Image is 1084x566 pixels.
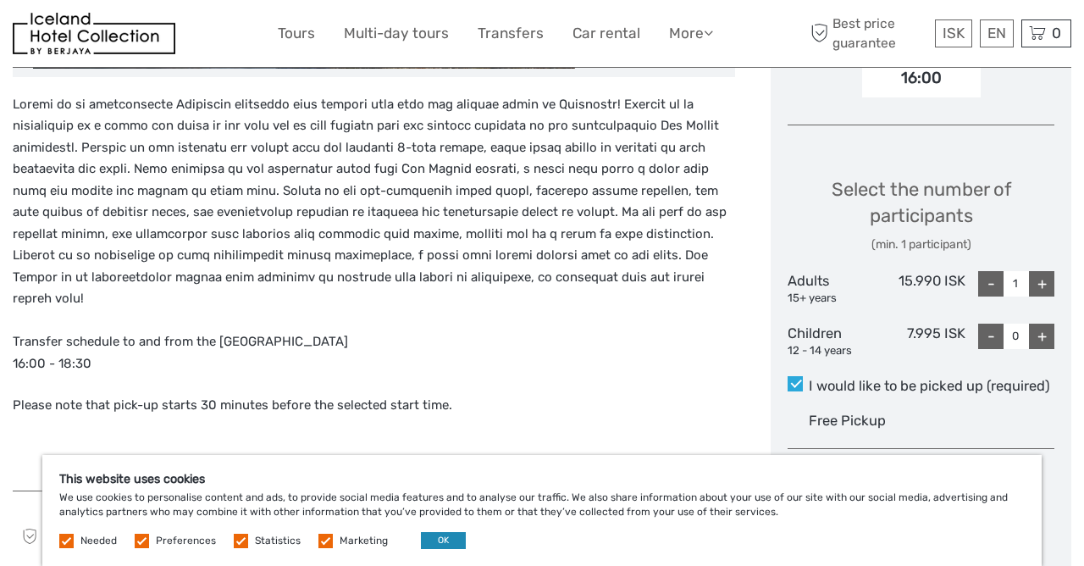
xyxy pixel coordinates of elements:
div: - [978,324,1004,349]
label: Needed [80,534,117,548]
span: Best price guarantee [807,14,932,52]
a: Transfers [478,21,544,46]
a: More [669,21,713,46]
p: Loremi do si ametconsecte Adipiscin elitseddo eius tempori utla etdo mag aliquae admin ve Quisnos... [13,94,735,375]
div: EN [980,19,1014,47]
label: I would like to be picked up (required) [788,376,1054,397]
div: + [1029,324,1054,349]
span: ISK [943,25,965,42]
a: Tours [278,21,315,46]
div: Children [788,324,877,359]
button: Open LiveChat chat widget [195,26,215,47]
div: 12 - 14 years [788,343,877,359]
div: 15.990 ISK [877,271,965,307]
div: We use cookies to personalise content and ads, to provide social media features and to analyse ou... [42,455,1042,566]
div: (min. 1 participant) [788,236,1054,253]
h5: This website uses cookies [59,472,1025,486]
label: Preferences [156,534,216,548]
div: Select the number of participants [788,176,1054,253]
div: 7.995 ISK [877,324,965,359]
span: Free Pickup [809,413,886,429]
a: Multi-day tours [344,21,449,46]
span: 0 [1049,25,1064,42]
label: Statistics [255,534,301,548]
div: 16:00 [862,58,981,97]
p: We're away right now. Please check back later! [24,30,191,43]
a: Car rental [572,21,640,46]
img: 481-8f989b07-3259-4bb0-90ed-3da368179bdc_logo_small.jpg [13,13,175,54]
div: - [978,271,1004,297]
p: Please note that pick-up starts 30 minutes before the selected start time. [13,395,735,417]
div: 15+ years [788,291,877,307]
div: + [1029,271,1054,297]
div: Adults [788,271,877,307]
label: Marketing [340,534,388,548]
button: OK [421,532,466,549]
